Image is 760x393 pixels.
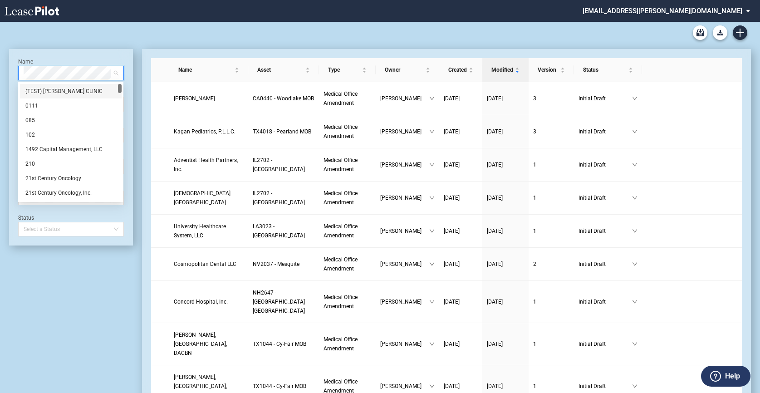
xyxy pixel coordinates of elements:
[533,95,536,102] span: 3
[533,160,569,169] a: 1
[533,383,536,389] span: 1
[380,127,429,136] span: [PERSON_NAME]
[174,330,244,358] a: [PERSON_NAME], [GEOGRAPHIC_DATA], DACBN
[632,162,637,167] span: down
[25,159,116,168] div: 210
[487,94,524,103] a: [DATE]
[18,59,33,65] label: Name
[444,94,478,103] a: [DATE]
[533,195,536,201] span: 1
[380,297,429,306] span: [PERSON_NAME]
[18,215,34,221] label: Status
[324,91,358,106] span: Medical Office Amendment
[253,94,314,103] a: CA0440 - Woodlake MOB
[487,260,524,269] a: [DATE]
[380,339,429,349] span: [PERSON_NAME]
[487,383,503,389] span: [DATE]
[178,65,233,74] span: Name
[429,228,435,234] span: down
[533,261,536,267] span: 2
[444,162,460,168] span: [DATE]
[25,174,116,183] div: 21st Century Oncology
[324,223,358,239] span: Medical Office Amendment
[533,128,536,135] span: 3
[579,160,632,169] span: Initial Draft
[632,228,637,234] span: down
[324,189,371,207] a: Medical Office Amendment
[444,261,460,267] span: [DATE]
[174,95,215,102] span: Lawrence E. Stein, M.D.
[174,222,244,240] a: University Healthcare System, LLC
[579,382,632,391] span: Initial Draft
[487,299,503,305] span: [DATE]
[533,94,569,103] a: 3
[253,382,314,391] a: TX1044 - Cy-Fair MOB
[429,129,435,134] span: down
[253,288,314,315] a: NH2647 - [GEOGRAPHIC_DATA] - [GEOGRAPHIC_DATA]
[632,299,637,305] span: down
[324,156,371,174] a: Medical Office Amendment
[25,130,116,139] div: 102
[429,96,435,101] span: down
[20,84,122,98] div: (TEST) RISSER THOMAS CLINIC
[169,58,248,82] th: Name
[533,228,536,234] span: 1
[248,58,319,82] th: Asset
[579,339,632,349] span: Initial Draft
[20,128,122,142] div: 102
[439,58,482,82] th: Created
[174,190,230,206] span: Adventist Bolingbrook Hospital
[324,293,371,311] a: Medical Office Amendment
[487,339,524,349] a: [DATE]
[20,157,122,171] div: 210
[253,261,299,267] span: NV2037 - Mesquite
[579,297,632,306] span: Initial Draft
[429,383,435,389] span: down
[380,193,429,202] span: [PERSON_NAME]
[253,339,314,349] a: TX1044 - Cy-Fair MOB
[429,341,435,347] span: down
[324,335,371,353] a: Medical Office Amendment
[174,128,235,135] span: Kagan Pediatrics, P.L.L.C.
[444,228,460,234] span: [DATE]
[444,226,478,236] a: [DATE]
[444,195,460,201] span: [DATE]
[533,382,569,391] a: 1
[444,341,460,347] span: [DATE]
[487,226,524,236] a: [DATE]
[324,255,371,273] a: Medical Office Amendment
[713,25,727,40] button: Download Blank Form
[253,190,305,206] span: IL2702 - Bolingbrook Medical Office Building
[25,101,116,110] div: 0111
[444,382,478,391] a: [DATE]
[482,58,529,82] th: Modified
[533,339,569,349] a: 1
[20,113,122,128] div: 085
[710,25,730,40] md-menu: Download Blank Form List
[174,127,244,136] a: Kagan Pediatrics, P.L.L.C.
[487,297,524,306] a: [DATE]
[174,156,244,174] a: Adventist Health Partners, Inc.
[533,193,569,202] a: 1
[253,260,314,269] a: NV2037 - Mesquite
[253,156,314,174] a: IL2702 - [GEOGRAPHIC_DATA]
[487,127,524,136] a: [DATE]
[632,96,637,101] span: down
[579,260,632,269] span: Initial Draft
[538,65,559,74] span: Version
[253,290,308,314] span: NH2647 - Concord - Horseshoe Pond
[324,89,371,108] a: Medical Office Amendment
[632,129,637,134] span: down
[429,195,435,201] span: down
[693,25,707,40] a: Archive
[533,162,536,168] span: 1
[324,256,358,272] span: Medical Office Amendment
[253,128,311,135] span: TX4018 - Pearland MOB
[444,95,460,102] span: [DATE]
[324,294,358,309] span: Medical Office Amendment
[319,58,376,82] th: Type
[174,157,238,172] span: Adventist Health Partners, Inc.
[579,193,632,202] span: Initial Draft
[429,162,435,167] span: down
[444,339,478,349] a: [DATE]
